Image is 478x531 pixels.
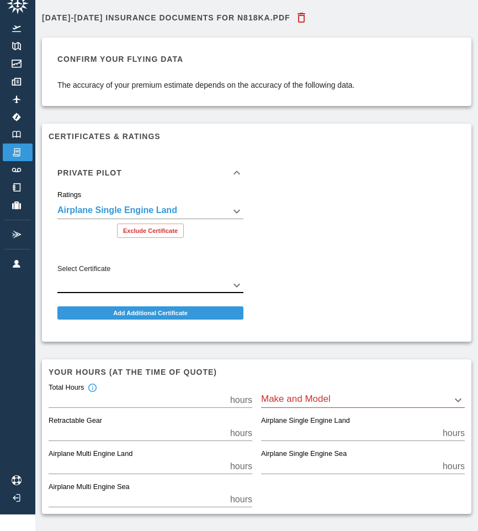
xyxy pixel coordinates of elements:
[443,427,465,440] p: hours
[49,130,465,142] h6: Certificates & Ratings
[57,53,456,65] h6: Confirm your flying data
[42,14,290,22] h6: [DATE]-[DATE] Insurance Documents for N818KA.pdf
[261,416,350,426] label: Airplane Single Engine Land
[49,482,130,492] label: Airplane Multi Engine Sea
[230,460,252,473] p: hours
[49,416,102,426] label: Retractable Gear
[49,190,252,247] div: Private Pilot
[57,204,243,219] div: Airplane Single Engine Land
[49,383,97,393] div: Total Hours
[117,224,184,238] button: Exclude Certificate
[49,155,252,190] div: Private Pilot
[57,306,243,320] button: Add Additional Certificate
[57,190,81,200] label: Ratings
[230,427,252,440] p: hours
[57,79,456,91] p: The accuracy of your premium estimate depends on the accuracy of the following data.
[443,460,465,473] p: hours
[230,493,252,506] p: hours
[57,169,122,177] h6: Private Pilot
[230,394,252,407] p: hours
[261,449,347,459] label: Airplane Single Engine Sea
[49,449,132,459] label: Airplane Multi Engine Land
[87,383,97,393] svg: Total hours in fixed-wing aircraft
[49,366,465,378] h6: Your hours (at the time of quote)
[57,264,110,274] label: Select Certificate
